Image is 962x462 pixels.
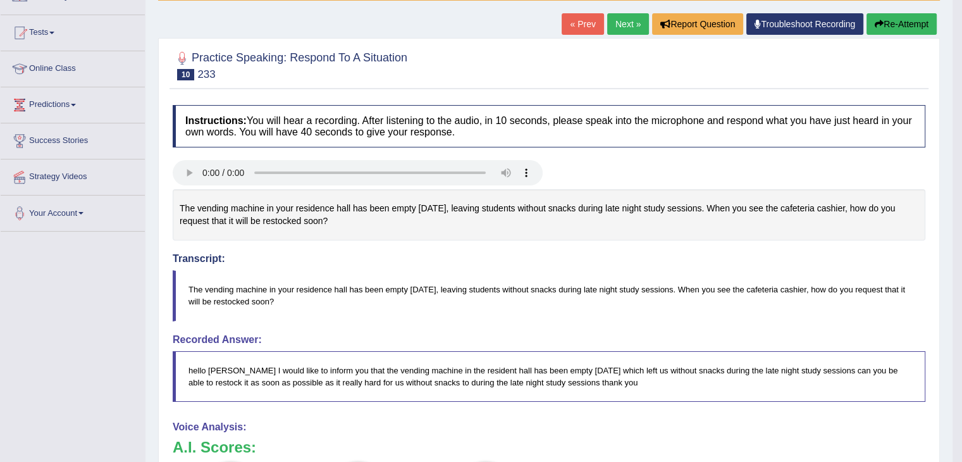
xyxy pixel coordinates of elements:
a: « Prev [562,13,603,35]
h2: Practice Speaking: Respond To A Situation [173,49,407,80]
a: Troubleshoot Recording [746,13,863,35]
a: Online Class [1,51,145,83]
small: 233 [197,68,215,80]
b: A.I. Scores: [173,439,256,456]
div: The vending machine in your residence hall has been empty [DATE], leaving students without snacks... [173,189,925,240]
a: Tests [1,15,145,47]
a: Strategy Videos [1,159,145,191]
button: Report Question [652,13,743,35]
h4: Voice Analysis: [173,421,925,433]
blockquote: hello [PERSON_NAME] I would like to inform you that the vending machine in the resident hall has ... [173,351,925,402]
blockquote: The vending machine in your residence hall has been empty [DATE], leaving students without snacks... [173,270,925,321]
h4: Recorded Answer: [173,334,925,346]
a: Success Stories [1,123,145,155]
h4: You will hear a recording. After listening to the audio, in 10 seconds, please speak into the mic... [173,105,925,147]
b: Instructions: [185,115,247,126]
a: Predictions [1,87,145,119]
button: Re-Attempt [866,13,937,35]
span: 10 [177,69,194,80]
a: Next » [607,13,649,35]
a: Your Account [1,196,145,227]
